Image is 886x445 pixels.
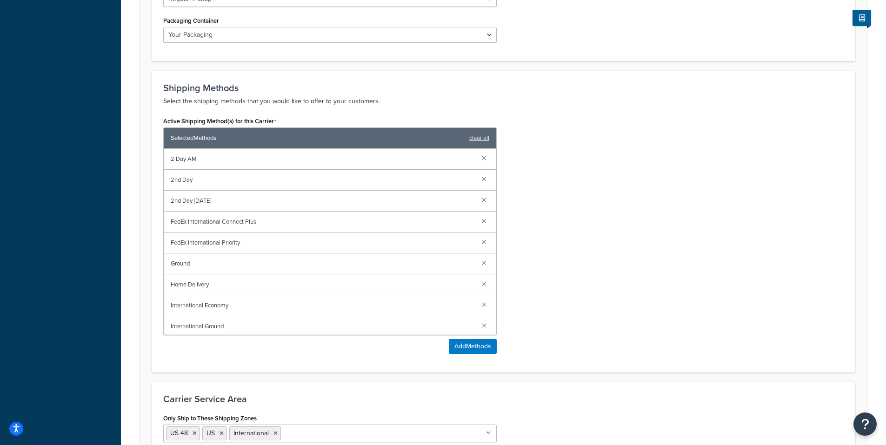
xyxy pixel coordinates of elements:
[163,118,276,125] label: Active Shipping Method(s) for this Carrier
[171,215,474,228] span: FedEx International Connect Plus
[171,236,474,249] span: FedEx International Priority
[171,320,474,333] span: International Ground
[171,132,465,145] span: Selected Methods
[171,257,474,270] span: Ground
[853,10,871,26] button: Show Help Docs
[233,428,269,438] span: International
[207,428,215,438] span: US
[469,132,489,145] a: clear all
[449,339,497,354] button: AddMethods
[171,278,474,291] span: Home Delivery
[163,83,844,93] h3: Shipping Methods
[171,153,474,166] span: 2 Day AM
[163,394,844,404] h3: Carrier Service Area
[853,412,877,436] button: Open Resource Center
[171,194,474,207] span: 2nd Day [DATE]
[163,415,257,422] label: Only Ship to These Shipping Zones
[163,17,219,24] label: Packaging Container
[170,428,188,438] span: US 48
[171,173,474,186] span: 2nd Day
[171,299,474,312] span: International Economy
[163,96,844,107] p: Select the shipping methods that you would like to offer to your customers.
